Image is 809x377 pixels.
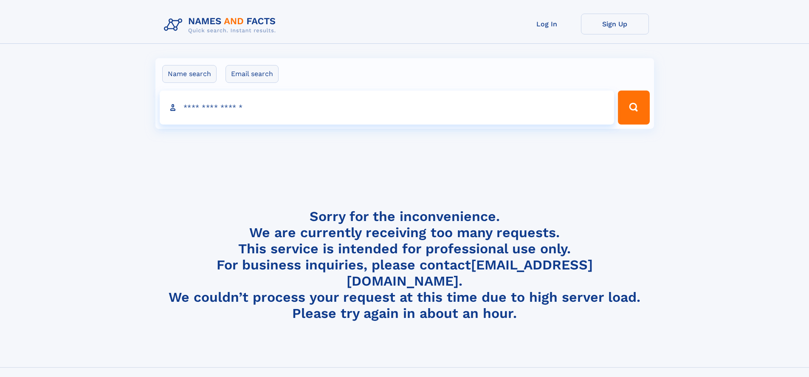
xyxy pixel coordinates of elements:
[160,91,615,125] input: search input
[581,14,649,34] a: Sign Up
[161,208,649,322] h4: Sorry for the inconvenience. We are currently receiving too many requests. This service is intend...
[618,91,649,125] button: Search Button
[226,65,279,83] label: Email search
[161,14,283,37] img: Logo Names and Facts
[513,14,581,34] a: Log In
[347,257,593,289] a: [EMAIL_ADDRESS][DOMAIN_NAME]
[162,65,217,83] label: Name search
